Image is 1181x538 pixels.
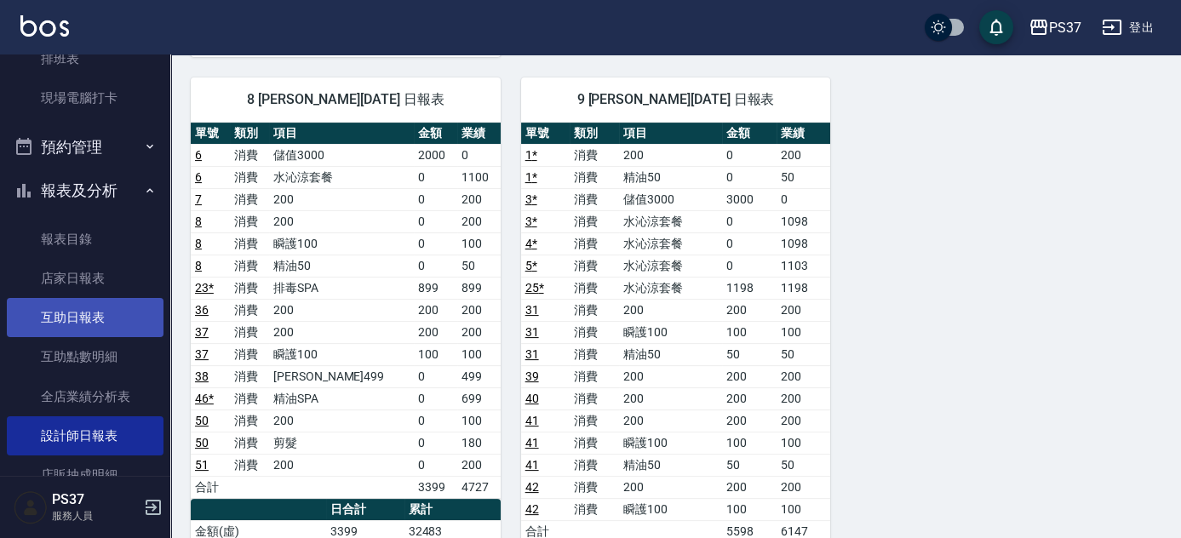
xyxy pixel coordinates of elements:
td: 200 [619,409,722,432]
td: 50 [777,343,831,365]
td: 儲值3000 [619,188,722,210]
td: 1100 [457,166,501,188]
td: 3000 [722,188,777,210]
td: 水沁涼套餐 [619,210,722,232]
td: 100 [722,321,777,343]
td: 消費 [570,454,619,476]
td: 0 [722,166,777,188]
td: 消費 [230,321,269,343]
td: 消費 [570,144,619,166]
td: 消費 [230,210,269,232]
th: 單號 [191,123,230,145]
td: 0 [414,409,457,432]
th: 日合計 [326,499,404,521]
td: 50 [777,454,831,476]
a: 排班表 [7,39,163,78]
td: 消費 [230,188,269,210]
td: 1103 [777,255,831,277]
td: 200 [722,299,777,321]
td: 200 [722,409,777,432]
a: 41 [525,458,539,472]
td: 消費 [570,343,619,365]
td: 0 [722,232,777,255]
a: 50 [195,436,209,449]
td: [PERSON_NAME]499 [269,365,414,387]
td: 1098 [777,232,831,255]
td: 精油50 [619,343,722,365]
td: 50 [722,343,777,365]
th: 業績 [777,123,831,145]
td: 消費 [230,144,269,166]
a: 31 [525,325,539,339]
a: 6 [195,170,202,184]
td: 200 [269,409,414,432]
a: 39 [525,369,539,383]
td: 精油SPA [269,387,414,409]
td: 0 [414,454,457,476]
img: Person [14,490,48,524]
td: 200 [722,476,777,498]
td: 100 [457,409,501,432]
td: 100 [414,343,457,365]
td: 200 [619,476,722,498]
td: 消費 [230,454,269,476]
td: 50 [777,166,831,188]
p: 服務人員 [52,508,139,524]
td: 0 [722,144,777,166]
td: 899 [414,277,457,299]
td: 200 [777,387,831,409]
a: 8 [195,237,202,250]
a: 互助日報表 [7,298,163,337]
a: 36 [195,303,209,317]
a: 37 [195,325,209,339]
td: 排毒SPA [269,277,414,299]
td: 3399 [414,476,457,498]
td: 50 [722,454,777,476]
td: 0 [414,255,457,277]
td: 0 [414,166,457,188]
td: 0 [457,144,501,166]
a: 42 [525,502,539,516]
td: 200 [457,454,501,476]
td: 0 [414,387,457,409]
a: 設計師日報表 [7,416,163,455]
td: 0 [414,365,457,387]
td: 消費 [570,232,619,255]
td: 消費 [570,255,619,277]
td: 剪髮 [269,432,414,454]
td: 100 [457,343,501,365]
th: 金額 [414,123,457,145]
td: 200 [269,299,414,321]
a: 37 [195,347,209,361]
a: 38 [195,369,209,383]
td: 消費 [570,188,619,210]
td: 水沁涼套餐 [619,255,722,277]
td: 0 [414,210,457,232]
td: 200 [457,210,501,232]
td: 消費 [570,166,619,188]
td: 消費 [230,166,269,188]
td: 水沁涼套餐 [619,277,722,299]
td: 100 [722,432,777,454]
div: PS37 [1049,17,1081,38]
td: 合計 [191,476,230,498]
td: 消費 [230,277,269,299]
td: 200 [777,365,831,387]
td: 精油50 [619,454,722,476]
th: 項目 [619,123,722,145]
td: 0 [414,188,457,210]
td: 200 [619,365,722,387]
td: 0 [722,210,777,232]
td: 499 [457,365,501,387]
a: 6 [195,148,202,162]
td: 200 [619,299,722,321]
a: 41 [525,414,539,427]
td: 200 [619,144,722,166]
td: 200 [777,144,831,166]
td: 0 [414,232,457,255]
th: 累計 [404,499,501,521]
td: 消費 [230,365,269,387]
a: 31 [525,347,539,361]
td: 消費 [570,498,619,520]
button: 預約管理 [7,125,163,169]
